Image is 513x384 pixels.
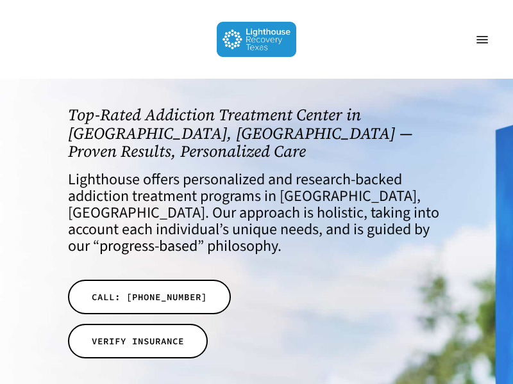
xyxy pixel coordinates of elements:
[68,324,208,358] a: VERIFY INSURANCE
[469,33,495,46] a: Navigation Menu
[92,335,184,348] span: VERIFY INSURANCE
[68,172,445,255] h4: Lighthouse offers personalized and research-backed addiction treatment programs in [GEOGRAPHIC_DA...
[68,106,445,161] h1: Top-Rated Addiction Treatment Center in [GEOGRAPHIC_DATA], [GEOGRAPHIC_DATA] — Proven Results, Pe...
[68,280,231,314] a: CALL: [PHONE_NUMBER]
[99,235,198,257] a: progress-based
[92,291,207,303] span: CALL: [PHONE_NUMBER]
[217,22,297,57] img: Lighthouse Recovery Texas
